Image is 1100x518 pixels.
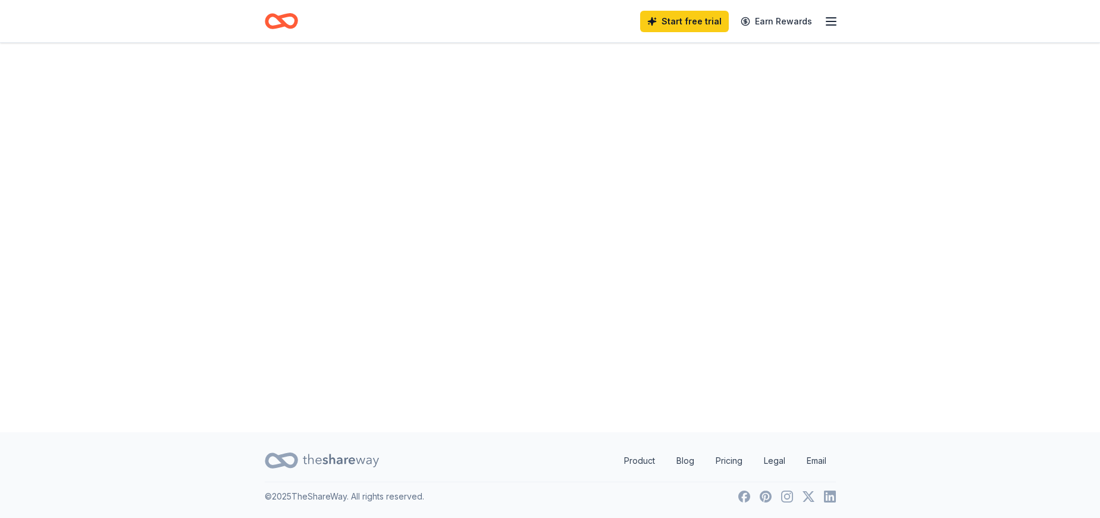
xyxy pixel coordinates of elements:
a: Home [265,7,298,35]
a: Pricing [706,449,752,473]
nav: quick links [615,449,836,473]
p: © 2025 TheShareWay. All rights reserved. [265,489,424,504]
a: Product [615,449,665,473]
a: Earn Rewards [734,11,819,32]
a: Blog [667,449,704,473]
a: Legal [754,449,795,473]
a: Start free trial [640,11,729,32]
a: Email [797,449,836,473]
